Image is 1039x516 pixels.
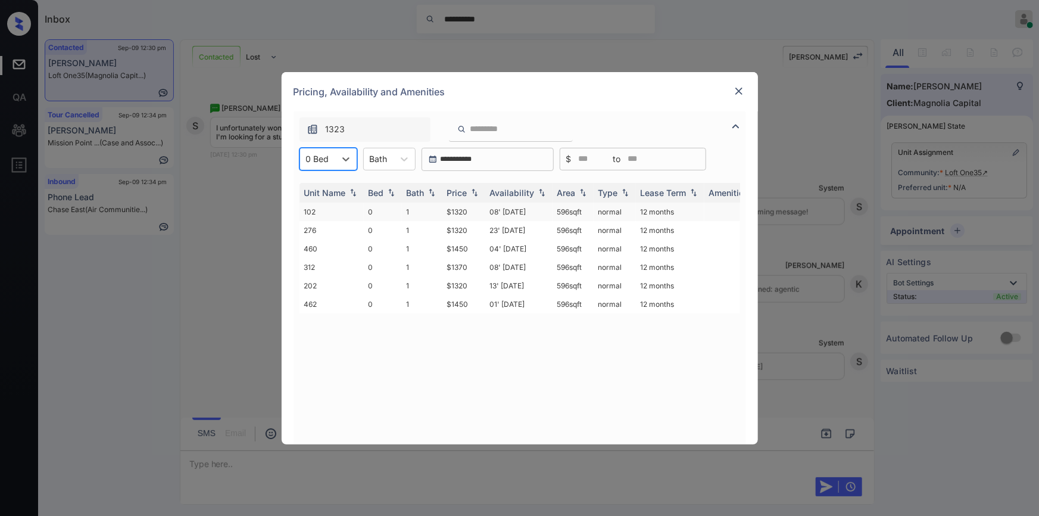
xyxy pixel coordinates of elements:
[442,221,485,240] td: $1320
[594,221,636,240] td: normal
[619,188,631,197] img: sorting
[457,124,466,135] img: icon-zuma
[566,153,572,166] span: $
[282,72,758,111] div: Pricing, Availability and Amenities
[442,203,485,221] td: $1320
[307,123,319,135] img: icon-zuma
[442,295,485,313] td: $1450
[636,276,704,295] td: 12 months
[299,258,364,276] td: 312
[729,119,743,133] img: icon-zuma
[490,188,535,198] div: Availability
[442,258,485,276] td: $1370
[385,188,397,197] img: sorting
[557,188,576,198] div: Area
[641,188,687,198] div: Lease Term
[594,203,636,221] td: normal
[598,188,618,198] div: Type
[402,221,442,240] td: 1
[594,276,636,295] td: normal
[636,221,704,240] td: 12 months
[485,295,553,313] td: 01' [DATE]
[426,188,438,197] img: sorting
[299,295,364,313] td: 462
[594,240,636,258] td: normal
[553,203,594,221] td: 596 sqft
[485,258,553,276] td: 08' [DATE]
[326,123,345,136] span: 1323
[733,85,745,97] img: close
[447,188,467,198] div: Price
[636,295,704,313] td: 12 months
[402,203,442,221] td: 1
[553,276,594,295] td: 596 sqft
[299,240,364,258] td: 460
[577,188,589,197] img: sorting
[407,188,425,198] div: Bath
[442,240,485,258] td: $1450
[688,188,700,197] img: sorting
[299,221,364,240] td: 276
[636,240,704,258] td: 12 months
[636,203,704,221] td: 12 months
[364,276,402,295] td: 0
[485,221,553,240] td: 23' [DATE]
[553,295,594,313] td: 596 sqft
[613,153,621,166] span: to
[553,240,594,258] td: 596 sqft
[594,258,636,276] td: normal
[364,295,402,313] td: 0
[304,188,346,198] div: Unit Name
[442,276,485,295] td: $1320
[485,276,553,295] td: 13' [DATE]
[485,203,553,221] td: 08' [DATE]
[364,240,402,258] td: 0
[299,276,364,295] td: 202
[553,221,594,240] td: 596 sqft
[709,188,749,198] div: Amenities
[364,258,402,276] td: 0
[364,221,402,240] td: 0
[536,188,548,197] img: sorting
[402,295,442,313] td: 1
[469,188,481,197] img: sorting
[299,203,364,221] td: 102
[594,295,636,313] td: normal
[347,188,359,197] img: sorting
[369,188,384,198] div: Bed
[364,203,402,221] td: 0
[402,240,442,258] td: 1
[485,240,553,258] td: 04' [DATE]
[402,258,442,276] td: 1
[636,258,704,276] td: 12 months
[553,258,594,276] td: 596 sqft
[402,276,442,295] td: 1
